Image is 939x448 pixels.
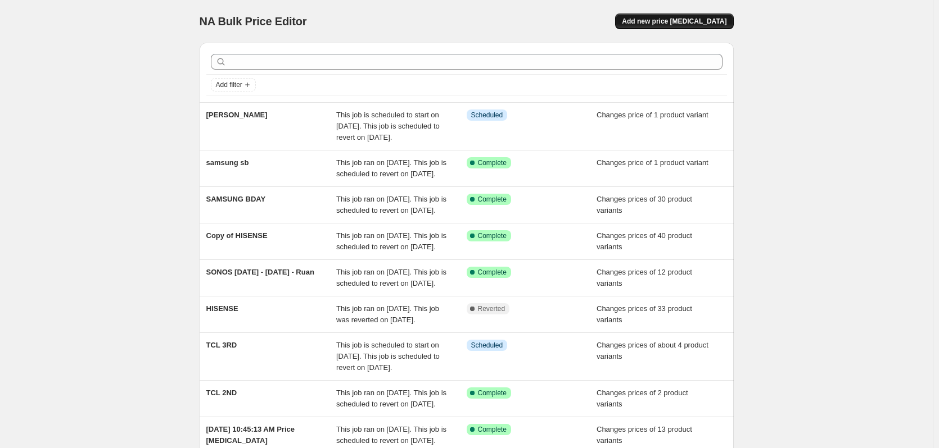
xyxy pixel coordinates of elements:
[211,78,256,92] button: Add filter
[206,425,295,445] span: [DATE] 10:45:13 AM Price [MEDICAL_DATA]
[336,341,440,372] span: This job is scheduled to start on [DATE]. This job is scheduled to revert on [DATE].
[597,341,708,360] span: Changes prices of about 4 product variants
[336,304,439,324] span: This job ran on [DATE]. This job was reverted on [DATE].
[478,158,507,167] span: Complete
[206,111,268,119] span: [PERSON_NAME]
[206,341,237,349] span: TCL 3RD
[336,231,446,251] span: This job ran on [DATE]. This job is scheduled to revert on [DATE].
[206,158,249,167] span: samsung sb
[336,388,446,408] span: This job ran on [DATE]. This job is scheduled to revert on [DATE].
[336,268,446,287] span: This job ran on [DATE]. This job is scheduled to revert on [DATE].
[478,425,507,434] span: Complete
[615,13,733,29] button: Add new price [MEDICAL_DATA]
[478,268,507,277] span: Complete
[471,341,503,350] span: Scheduled
[206,231,268,240] span: Copy of HISENSE
[478,304,505,313] span: Reverted
[478,195,507,204] span: Complete
[597,158,708,167] span: Changes price of 1 product variant
[597,388,688,408] span: Changes prices of 2 product variants
[216,80,242,89] span: Add filter
[336,425,446,445] span: This job ran on [DATE]. This job is scheduled to revert on [DATE].
[622,17,726,26] span: Add new price [MEDICAL_DATA]
[597,304,692,324] span: Changes prices of 33 product variants
[206,268,314,276] span: SONOS [DATE] - [DATE] - Ruan
[478,231,507,240] span: Complete
[478,388,507,397] span: Complete
[336,195,446,214] span: This job ran on [DATE]. This job is scheduled to revert on [DATE].
[206,388,237,397] span: TCL 2ND
[597,425,692,445] span: Changes prices of 13 product variants
[336,158,446,178] span: This job ran on [DATE]. This job is scheduled to revert on [DATE].
[200,15,307,28] span: NA Bulk Price Editor
[597,231,692,251] span: Changes prices of 40 product variants
[206,195,266,203] span: SAMSUNG BDAY
[206,304,238,313] span: HISENSE
[471,111,503,120] span: Scheduled
[336,111,440,141] span: This job is scheduled to start on [DATE]. This job is scheduled to revert on [DATE].
[597,111,708,119] span: Changes price of 1 product variant
[597,268,692,287] span: Changes prices of 12 product variants
[597,195,692,214] span: Changes prices of 30 product variants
